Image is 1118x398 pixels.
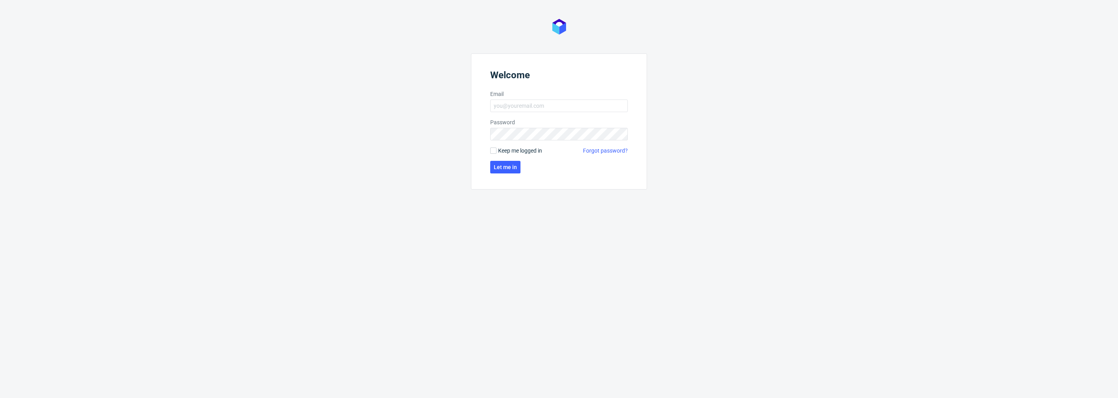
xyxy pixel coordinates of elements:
button: Let me in [490,161,520,173]
span: Keep me logged in [498,147,542,155]
header: Welcome [490,70,628,84]
a: Forgot password? [583,147,628,155]
input: you@youremail.com [490,99,628,112]
label: Email [490,90,628,98]
span: Let me in [494,164,517,170]
label: Password [490,118,628,126]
